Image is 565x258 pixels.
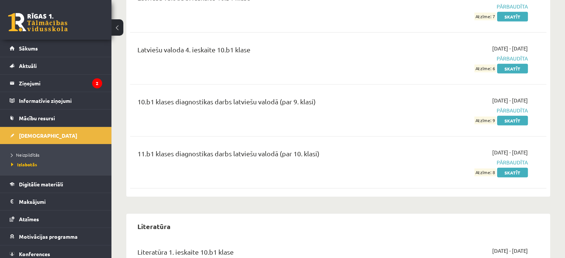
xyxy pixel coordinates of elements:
a: Skatīt [497,64,528,74]
span: Neizpildītās [11,152,39,158]
a: [DEMOGRAPHIC_DATA] [10,127,102,144]
a: Skatīt [497,116,528,125]
a: Mācību resursi [10,110,102,127]
span: Konferences [19,251,50,257]
span: Atzīmes [19,216,39,222]
a: Sākums [10,40,102,57]
span: [DATE] - [DATE] [492,247,528,255]
div: Latviešu valoda 4. ieskaite 10.b1 klase [137,45,394,58]
a: Maksājumi [10,193,102,210]
a: Digitālie materiāli [10,176,102,193]
span: [DATE] - [DATE] [492,97,528,104]
span: [DATE] - [DATE] [492,148,528,156]
legend: Ziņojumi [19,75,102,92]
span: Pārbaudīta [405,3,528,10]
span: [DATE] - [DATE] [492,45,528,52]
a: Motivācijas programma [10,228,102,245]
a: Izlabotās [11,161,104,168]
legend: Informatīvie ziņojumi [19,92,102,109]
a: Neizpildītās [11,151,104,158]
span: Pārbaudīta [405,159,528,166]
span: Pārbaudīta [405,55,528,62]
span: Sākums [19,45,38,52]
a: Aktuāli [10,57,102,74]
span: Digitālie materiāli [19,181,63,187]
a: Skatīt [497,168,528,177]
span: Atzīme: 8 [474,169,496,176]
legend: Maksājumi [19,193,102,210]
span: Atzīme: 7 [474,13,496,20]
div: 11.b1 klases diagnostikas darbs latviešu valodā (par 10. klasi) [137,148,394,162]
span: Pārbaudīta [405,107,528,114]
a: Rīgas 1. Tālmācības vidusskola [8,13,68,32]
a: Informatīvie ziņojumi [10,92,102,109]
i: 2 [92,78,102,88]
span: Motivācijas programma [19,233,78,240]
span: Aktuāli [19,62,37,69]
span: Mācību resursi [19,115,55,121]
span: [DEMOGRAPHIC_DATA] [19,132,77,139]
a: Skatīt [497,12,528,22]
div: 10.b1 klases diagnostikas darbs latviešu valodā (par 9. klasi) [137,97,394,110]
h2: Literatūra [130,218,178,235]
a: Ziņojumi2 [10,75,102,92]
span: Izlabotās [11,161,37,167]
span: Atzīme: 6 [474,65,496,72]
a: Atzīmes [10,210,102,228]
span: Atzīme: 9 [474,117,496,124]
